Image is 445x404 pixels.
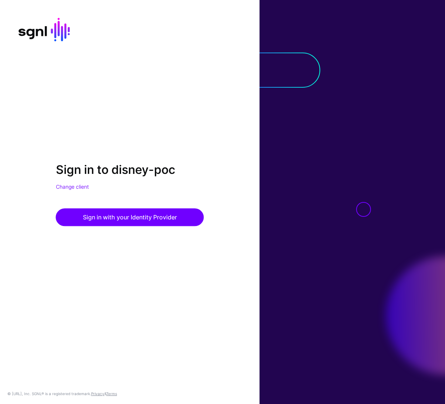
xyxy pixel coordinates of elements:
[106,391,117,396] a: Terms
[56,163,204,177] h2: Sign in to disney-poc
[91,391,104,396] a: Privacy
[56,209,204,226] button: Sign in with your Identity Provider
[56,184,89,190] a: Change client
[7,391,117,397] div: © [URL], Inc. SGNL® is a registered trademark. &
